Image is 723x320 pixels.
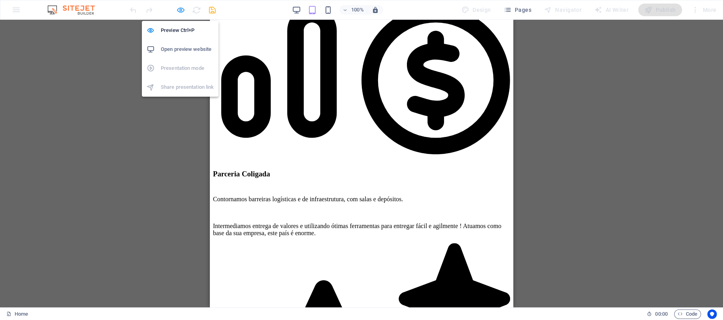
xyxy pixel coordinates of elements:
p: Intermediamos entrega de valores e utilizando ótimas ferramentas para entregar fácil e agilmente ... [3,203,300,217]
span: : [661,311,662,317]
i: On resize automatically adjust zoom level to fit chosen device. [372,6,379,13]
span: 00 00 [655,309,667,319]
img: Editor Logo [45,5,105,15]
button: Code [674,309,701,319]
p: Contornamos barreiras logísticas e de infraestrutura, com salas e depósitos. [3,176,300,183]
button: Pages [500,4,534,16]
h3: Parceria Coligada [3,150,300,159]
h6: Session time [647,309,668,319]
a: Click to cancel selection. Double-click to open Pages [6,309,28,319]
h6: Preview Ctrl+P [161,26,214,35]
span: Pages [503,6,531,14]
button: 100% [339,5,367,15]
button: Usercentrics [707,309,717,319]
h6: 100% [351,5,364,15]
span: Code [678,309,697,319]
h6: Open preview website [161,45,214,54]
